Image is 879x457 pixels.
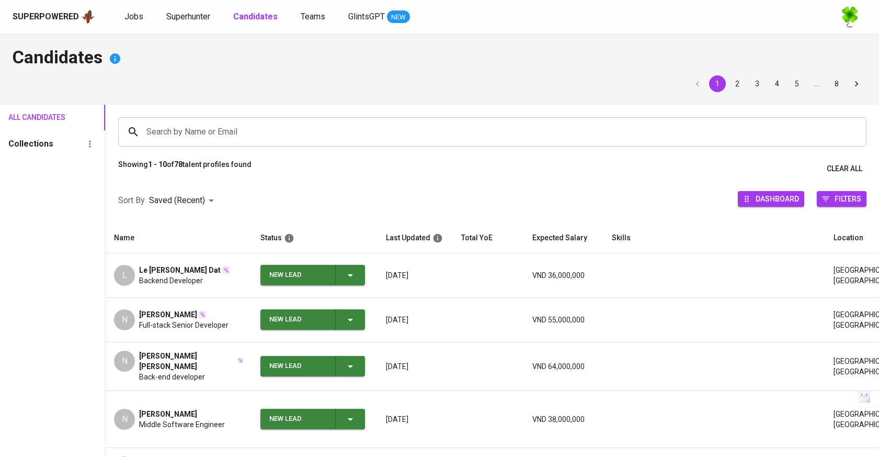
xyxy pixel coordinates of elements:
div: Saved (Recent) [149,191,218,210]
th: Skills [603,223,825,253]
img: app logo [81,9,95,25]
button: New Lead [260,356,365,376]
h4: Candidates [13,46,866,71]
b: Candidates [233,12,278,21]
a: Superpoweredapp logo [13,9,95,25]
span: [PERSON_NAME] [139,309,197,320]
p: [DATE] [386,361,444,372]
span: Teams [301,12,325,21]
button: Dashboard [738,191,804,207]
button: Filters [817,191,866,207]
div: New Lead [269,356,327,376]
img: magic_wand.svg [237,357,244,364]
th: Total YoE [453,223,524,253]
button: Go to page 4 [769,75,785,92]
span: NEW [387,12,410,23]
span: [PERSON_NAME] [PERSON_NAME] [139,351,236,372]
b: 78 [174,160,182,169]
p: Saved (Recent) [149,194,205,207]
a: Jobs [124,10,145,24]
span: Superhunter [166,12,210,21]
div: L [114,265,135,286]
button: Clear All [823,159,866,179]
span: Backend Developer [139,275,203,286]
span: Le [PERSON_NAME] Dat [139,265,221,275]
div: New Lead [269,265,327,285]
div: Superpowered [13,11,79,23]
span: Back-end developer [139,372,205,382]
button: Go to page 5 [789,75,805,92]
span: [PERSON_NAME] [139,409,197,419]
span: Full-stack Senior Developer [139,320,229,330]
p: [DATE] [386,270,444,281]
img: f9493b8c-82b8-4f41-8722-f5d69bb1b761.jpg [839,6,860,27]
p: VND 38,000,000 [532,414,595,425]
a: Candidates [233,10,280,24]
span: Filters [835,192,861,206]
div: N [114,409,135,430]
th: Last Updated [378,223,453,253]
div: … [808,79,825,89]
a: GlintsGPT NEW [348,10,410,24]
nav: pagination navigation [688,75,866,92]
button: Go to page 2 [729,75,746,92]
p: VND 36,000,000 [532,270,595,281]
p: VND 55,000,000 [532,315,595,325]
p: VND 64,000,000 [532,361,595,372]
button: Go to next page [848,75,865,92]
button: New Lead [260,309,365,330]
th: Status [252,223,378,253]
span: All Candidates [8,111,51,124]
button: New Lead [260,409,365,429]
span: Dashboard [756,192,799,206]
button: page 1 [709,75,726,92]
b: 1 - 10 [148,160,167,169]
p: Showing of talent profiles found [118,159,252,179]
p: [DATE] [386,414,444,425]
span: Middle Software Engineer [139,419,225,430]
img: magic_wand.svg [222,266,230,274]
div: New Lead [269,309,327,330]
button: New Lead [260,265,365,285]
span: Clear All [827,162,862,175]
span: GlintsGPT [348,12,385,21]
button: Go to page 3 [749,75,766,92]
a: Teams [301,10,327,24]
img: magic_wand.svg [198,310,207,319]
a: Superhunter [166,10,212,24]
button: Go to page 8 [828,75,845,92]
h6: Collections [8,137,53,151]
th: Name [106,223,252,253]
div: New Lead [269,409,327,429]
div: N [114,351,135,372]
p: Sort By [118,194,145,207]
span: Jobs [124,12,143,21]
p: [DATE] [386,315,444,325]
th: Expected Salary [524,223,603,253]
div: N [114,309,135,330]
